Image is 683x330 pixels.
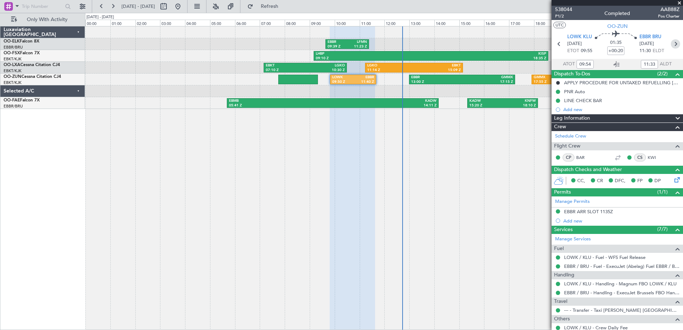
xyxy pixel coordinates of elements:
[266,63,305,68] div: EBKT
[637,177,643,185] span: FP
[564,290,679,296] a: EBBR / BRU - Handling - ExecuJet Brussels FBO Handling Abelag
[554,114,590,122] span: Leg Information
[255,4,285,9] span: Refresh
[563,154,574,161] div: CP
[658,6,679,13] span: AAB88Z
[641,60,658,69] input: --:--
[86,14,114,20] div: [DATE] - [DATE]
[567,34,592,41] span: LOWK KLU
[305,63,345,68] div: LGKO
[564,97,602,104] div: LINE CHECK BAR
[4,56,21,62] a: EBKT/KJK
[563,61,575,68] span: ATOT
[554,188,571,196] span: Permits
[8,14,78,25] button: Only With Activity
[567,40,582,47] span: [DATE]
[305,68,345,73] div: 10:30 Z
[409,20,434,26] div: 13:00
[576,154,592,161] a: BAR
[411,80,462,85] div: 13:00 Z
[660,61,672,68] span: ALDT
[563,218,679,224] div: Add new
[22,1,63,12] input: Trip Number
[634,154,646,161] div: CS
[555,198,590,205] a: Manage Permits
[564,254,645,260] a: LOWK / KLU - Fuel - WFS Fuel Release
[554,297,567,306] span: Travel
[4,68,21,74] a: EBKT/KJK
[347,44,367,49] div: 11:23 Z
[333,103,437,108] div: 14:11 Z
[414,68,461,73] div: 15:09 Z
[653,47,664,55] span: ELDT
[4,39,39,44] a: OO-ELKFalcon 8X
[367,68,414,73] div: 11:14 Z
[328,40,347,45] div: EBBR
[185,20,210,26] div: 04:00
[534,20,559,26] div: 18:00
[431,56,546,61] div: 18:35 Z
[4,45,23,50] a: EBBR/BRU
[554,271,574,279] span: Handling
[411,75,462,80] div: EBBR
[4,75,21,79] span: OO-ZUN
[554,245,564,253] span: Fuel
[604,10,630,17] div: Completed
[4,63,60,67] a: OO-LXACessna Citation CJ4
[564,89,585,95] div: PNR Auto
[610,39,622,46] span: 01:35
[316,51,431,56] div: LHBP
[434,20,459,26] div: 14:00
[564,263,679,269] a: EBBR / BRU - Fuel - ExecuJet (Abelag) Fuel EBBR / BRU
[462,80,513,85] div: 17:15 Z
[657,225,668,233] span: (7/7)
[503,99,536,104] div: KNFW
[244,1,287,12] button: Refresh
[639,47,651,55] span: 11:30
[503,103,536,108] div: 18:10 Z
[607,22,628,30] span: OO-ZUN
[564,307,679,313] a: --- - Transfer - Taxi [PERSON_NAME] [GEOGRAPHIC_DATA]
[229,103,333,108] div: 05:41 Z
[4,98,20,102] span: OO-FAE
[469,99,503,104] div: KADW
[554,123,566,131] span: Crew
[235,20,260,26] div: 06:00
[384,20,409,26] div: 12:00
[4,104,23,109] a: EBBR/BRU
[347,40,367,45] div: LFMN
[654,177,661,185] span: DP
[567,47,579,55] span: ETOT
[4,75,61,79] a: OO-ZUNCessna Citation CJ4
[564,281,677,287] a: LOWK / KLU - Handling - Magnum FBO LOWK / KLU
[266,68,305,73] div: 07:10 Z
[367,63,414,68] div: LGKO
[335,20,360,26] div: 10:00
[553,22,566,28] button: UTC
[135,20,160,26] div: 02:00
[639,40,654,47] span: [DATE]
[597,177,603,185] span: CR
[19,17,75,22] span: Only With Activity
[509,20,534,26] div: 17:00
[615,177,625,185] span: DFC,
[4,98,40,102] a: OO-FAEFalcon 7X
[564,209,613,215] div: EBBR ARR SLOT 1135Z
[160,20,185,26] div: 03:00
[85,20,110,26] div: 00:00
[353,75,374,80] div: EBBR
[577,60,594,69] input: --:--
[484,20,509,26] div: 16:00
[4,80,21,85] a: EBKT/KJK
[657,70,668,77] span: (2/2)
[285,20,310,26] div: 08:00
[462,75,513,80] div: GMMX
[333,99,437,104] div: KADW
[555,13,572,19] span: P1/2
[414,63,461,68] div: EBKT
[554,226,573,234] span: Services
[316,56,431,61] div: 09:10 Z
[534,75,575,80] div: GMMX
[310,20,335,26] div: 09:00
[360,20,385,26] div: 11:00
